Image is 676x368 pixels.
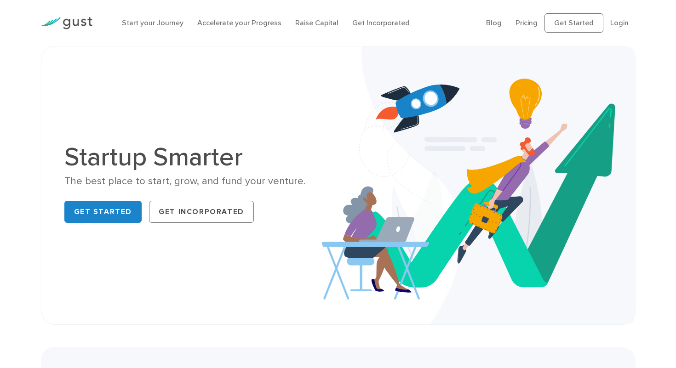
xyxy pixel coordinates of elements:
[295,18,338,27] a: Raise Capital
[122,18,183,27] a: Start your Journey
[149,201,254,223] a: Get Incorporated
[41,17,92,29] img: Gust Logo
[516,18,538,27] a: Pricing
[610,18,629,27] a: Login
[322,46,635,324] img: Startup Smarter Hero
[197,18,281,27] a: Accelerate your Progress
[352,18,410,27] a: Get Incorporated
[486,18,502,27] a: Blog
[544,13,603,33] a: Get Started
[64,175,332,188] div: The best place to start, grow, and fund your venture.
[64,201,142,223] a: Get Started
[64,144,332,170] h1: Startup Smarter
